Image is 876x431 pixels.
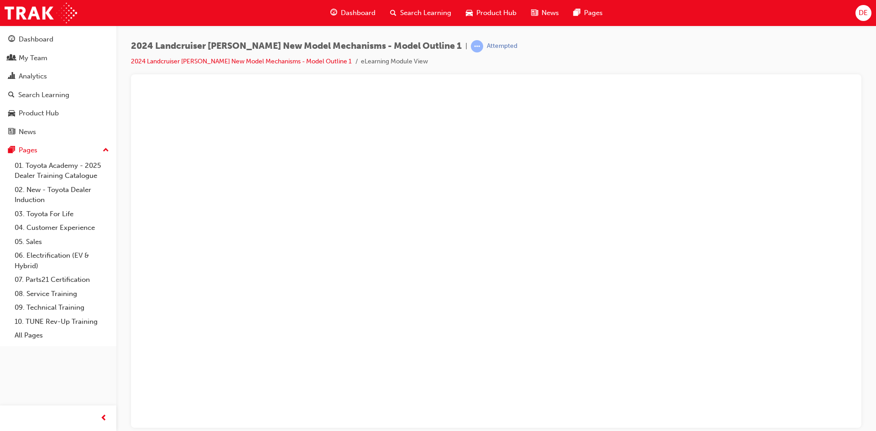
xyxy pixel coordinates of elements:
span: pages-icon [574,7,580,19]
a: Dashboard [4,31,113,48]
span: news-icon [8,128,15,136]
span: car-icon [466,7,473,19]
a: All Pages [11,328,113,343]
span: people-icon [8,54,15,62]
a: 08. Service Training [11,287,113,301]
div: My Team [19,53,47,63]
span: learningRecordVerb_ATTEMPT-icon [471,40,483,52]
div: Product Hub [19,108,59,119]
a: My Team [4,50,113,67]
button: DashboardMy TeamAnalyticsSearch LearningProduct HubNews [4,29,113,142]
span: guage-icon [330,7,337,19]
a: 07. Parts21 Certification [11,273,113,287]
span: prev-icon [100,413,107,424]
span: DE [859,8,868,18]
div: Search Learning [18,90,69,100]
span: news-icon [531,7,538,19]
div: Attempted [487,42,517,51]
a: Product Hub [4,105,113,122]
div: Pages [19,145,37,156]
a: 06. Electrification (EV & Hybrid) [11,249,113,273]
div: Analytics [19,71,47,82]
a: news-iconNews [524,4,566,22]
a: 04. Customer Experience [11,221,113,235]
button: Pages [4,142,113,159]
a: 09. Technical Training [11,301,113,315]
span: News [542,8,559,18]
span: | [465,41,467,52]
span: search-icon [8,91,15,99]
span: chart-icon [8,73,15,81]
a: 10. TUNE Rev-Up Training [11,315,113,329]
span: up-icon [103,145,109,156]
span: guage-icon [8,36,15,44]
a: 2024 Landcruiser [PERSON_NAME] New Model Mechanisms - Model Outline 1 [131,57,352,65]
span: Product Hub [476,8,516,18]
a: 03. Toyota For Life [11,207,113,221]
div: Dashboard [19,34,53,45]
a: 02. New - Toyota Dealer Induction [11,183,113,207]
span: Search Learning [400,8,451,18]
button: DE [855,5,871,21]
div: News [19,127,36,137]
a: 01. Toyota Academy - 2025 Dealer Training Catalogue [11,159,113,183]
span: 2024 Landcruiser [PERSON_NAME] New Model Mechanisms - Model Outline 1 [131,41,462,52]
a: 05. Sales [11,235,113,249]
span: pages-icon [8,146,15,155]
span: search-icon [390,7,396,19]
a: Analytics [4,68,113,85]
a: pages-iconPages [566,4,610,22]
img: Trak [5,3,77,23]
a: guage-iconDashboard [323,4,383,22]
a: search-iconSearch Learning [383,4,459,22]
a: News [4,124,113,140]
li: eLearning Module View [361,57,428,67]
span: Dashboard [341,8,375,18]
a: Search Learning [4,87,113,104]
a: car-iconProduct Hub [459,4,524,22]
span: car-icon [8,109,15,118]
span: Pages [584,8,603,18]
